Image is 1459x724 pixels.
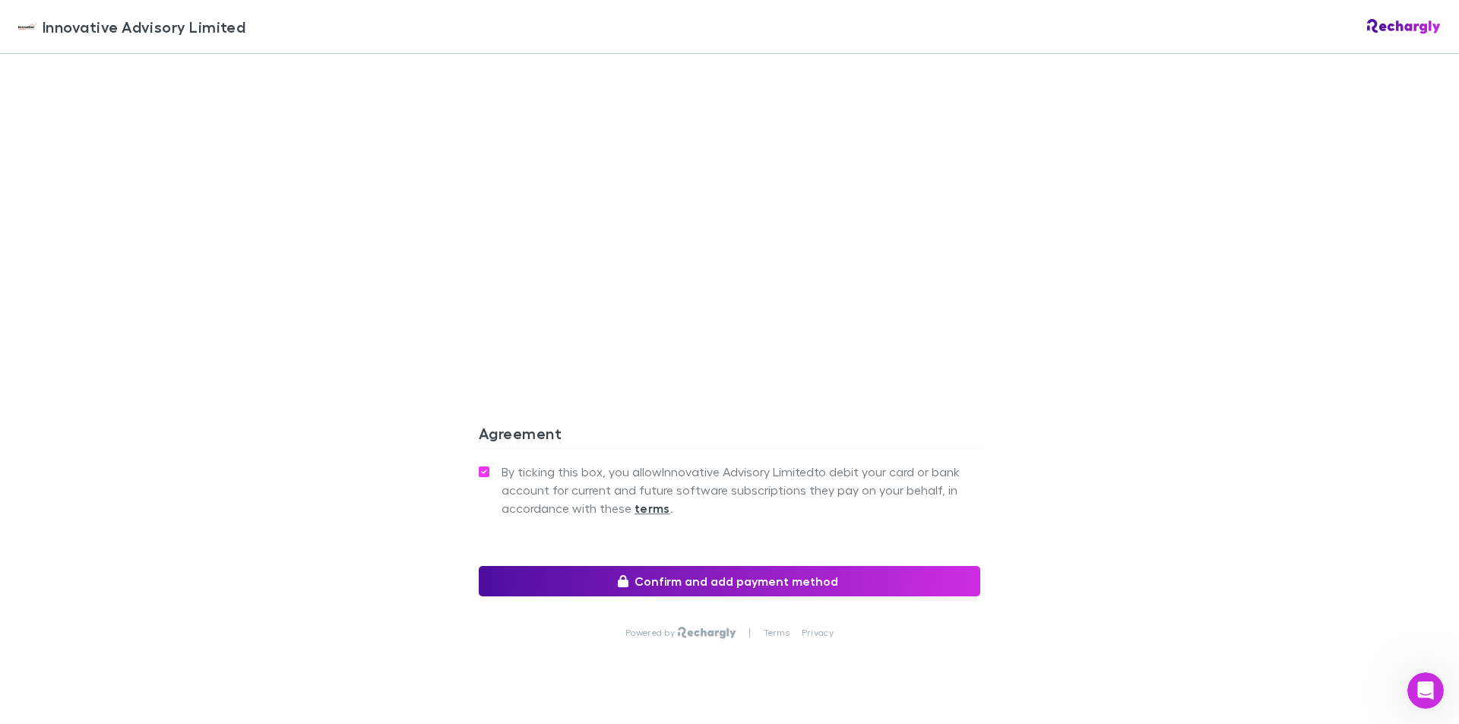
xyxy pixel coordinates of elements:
img: Rechargly Logo [678,627,736,639]
a: Terms [764,627,790,639]
img: Rechargly Logo [1367,19,1441,34]
iframe: Secure address input frame [476,4,983,354]
span: Innovative Advisory Limited [43,15,245,38]
button: Confirm and add payment method [479,566,980,596]
a: Privacy [802,627,834,639]
iframe: Intercom live chat [1407,672,1444,709]
h3: Agreement [479,424,980,448]
strong: terms [635,501,670,516]
p: | [748,627,751,639]
span: By ticking this box, you allow Innovative Advisory Limited to debit your card or bank account for... [502,463,980,517]
p: Powered by [625,627,678,639]
img: Innovative Advisory Limited's Logo [18,17,36,36]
